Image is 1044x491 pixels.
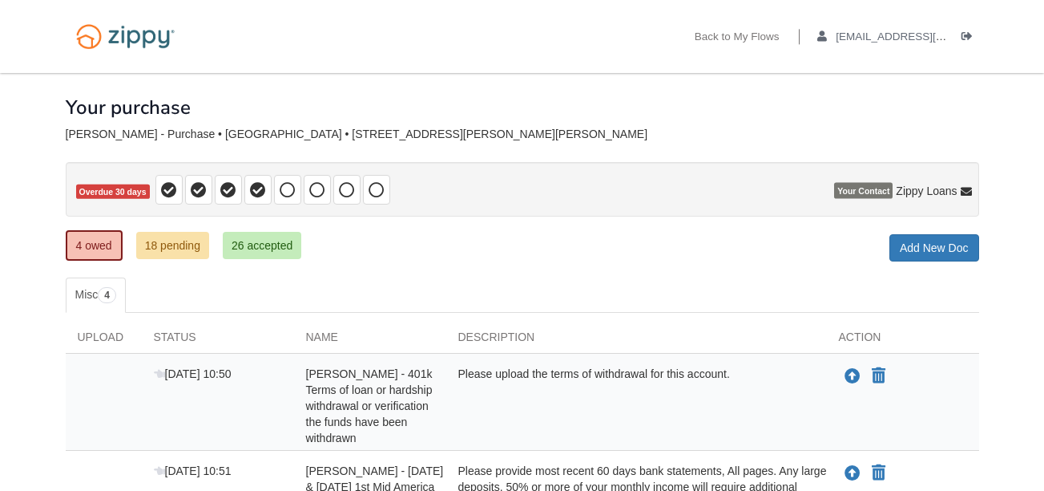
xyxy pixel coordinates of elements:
[66,230,123,261] a: 4 owed
[870,367,887,386] button: Declare Andrea Reinhart - 401k Terms of loan or hardship withdrawal or verification the funds hav...
[896,183,957,199] span: Zippy Loans
[98,287,116,303] span: 4
[136,232,209,259] a: 18 pending
[870,464,887,483] button: Declare Andrea Reinhart - June & July 2025 1st Mid America CU statements - Transaction history fr...
[843,366,862,387] button: Upload Andrea Reinhart - 401k Terms of loan or hardship withdrawal or verification the funds have...
[66,128,979,141] div: [PERSON_NAME] - Purchase • [GEOGRAPHIC_DATA] • [STREET_ADDRESS][PERSON_NAME][PERSON_NAME]
[834,183,893,199] span: Your Contact
[223,232,301,259] a: 26 accepted
[66,97,191,118] h1: Your purchase
[76,185,150,200] span: Overdue 30 days
[817,30,1020,47] a: edit profile
[446,329,827,353] div: Description
[142,329,294,353] div: Status
[695,30,780,47] a: Back to My Flows
[889,234,979,262] a: Add New Doc
[836,30,1019,43] span: andcook84@outlook.com
[294,329,446,353] div: Name
[446,366,827,446] div: Please upload the terms of withdrawal for this account.
[66,16,185,57] img: Logo
[306,367,433,444] span: [PERSON_NAME] - 401k Terms of loan or hardship withdrawal or verification the funds have been wit...
[827,329,979,353] div: Action
[66,278,126,313] a: Misc
[961,30,979,47] a: Log out
[843,463,862,484] button: Upload Andrea Reinhart - June & July 2025 1st Mid America CU statements - Transaction history fro...
[154,465,232,477] span: [DATE] 10:51
[154,367,232,380] span: [DATE] 10:50
[66,329,142,353] div: Upload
